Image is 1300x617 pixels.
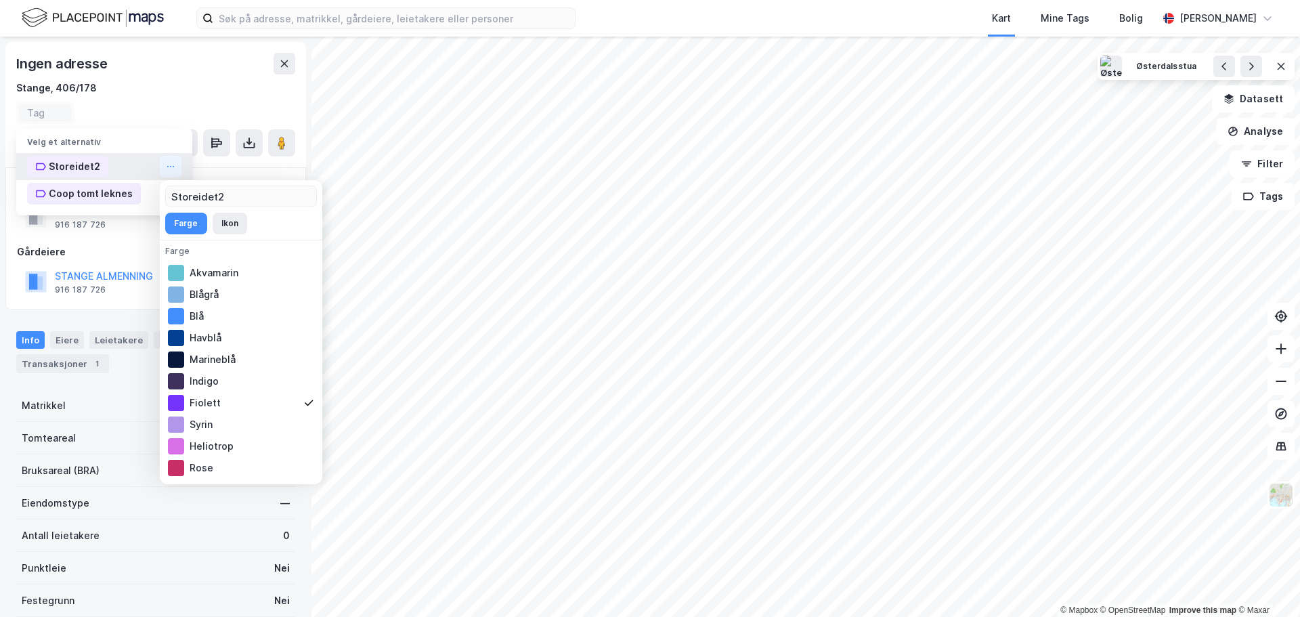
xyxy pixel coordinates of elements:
[90,357,104,370] div: 1
[22,495,89,511] div: Eiendomstype
[49,158,100,175] div: Storeidet2
[1232,183,1295,210] button: Tags
[1212,85,1295,112] button: Datasett
[16,331,45,349] div: Info
[1169,605,1236,615] a: Improve this map
[1100,56,1122,77] img: Østerdalsstua
[16,80,97,96] div: Stange, 406/178
[22,593,74,609] div: Festegrunn
[992,10,1011,26] div: Kart
[1179,10,1257,26] div: [PERSON_NAME]
[165,213,207,234] button: Farge
[213,213,247,234] button: Ikon
[22,463,100,479] div: Bruksareal (BRA)
[27,107,64,119] input: Tag
[165,246,317,257] div: Farge
[274,560,290,576] div: Nei
[165,284,317,305] div: Blågrå
[1127,56,1205,77] button: Østerdalsstua
[166,186,316,207] input: Navn
[1060,605,1098,615] a: Mapbox
[1041,10,1089,26] div: Mine Tags
[274,593,290,609] div: Nei
[280,495,290,511] div: —
[1216,118,1295,145] button: Analyse
[1232,552,1300,617] div: Kontrollprogram for chat
[1100,605,1166,615] a: OpenStreetMap
[55,284,106,295] div: 916 187 726
[165,262,317,284] div: Akvamarin
[165,392,317,414] div: Fiolett
[213,8,575,28] input: Søk på adresse, matrikkel, gårdeiere, leietakere eller personer
[22,528,100,544] div: Antall leietakere
[50,331,84,349] div: Eiere
[1119,10,1143,26] div: Bolig
[22,6,164,30] img: logo.f888ab2527a4732fd821a326f86c7f29.svg
[16,129,192,148] div: Velg et alternativ
[165,327,317,349] div: Havblå
[165,370,317,392] div: Indigo
[165,305,317,327] div: Blå
[1268,482,1294,508] img: Z
[17,244,295,260] div: Gårdeiere
[165,457,317,479] div: Rose
[283,528,290,544] div: 0
[22,430,76,446] div: Tomteareal
[89,331,148,349] div: Leietakere
[1136,61,1196,72] div: Østerdalsstua
[165,414,317,435] div: Syrin
[49,186,133,202] div: Coop tomt leknes
[1230,150,1295,177] button: Filter
[22,560,66,576] div: Punktleie
[22,398,66,414] div: Matrikkel
[165,435,317,457] div: Heliotrop
[165,349,317,370] div: Marineblå
[16,53,110,75] div: Ingen adresse
[55,219,106,230] div: 916 187 726
[154,331,204,349] div: Datasett
[1232,552,1300,617] iframe: Chat Widget
[16,354,109,373] div: Transaksjoner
